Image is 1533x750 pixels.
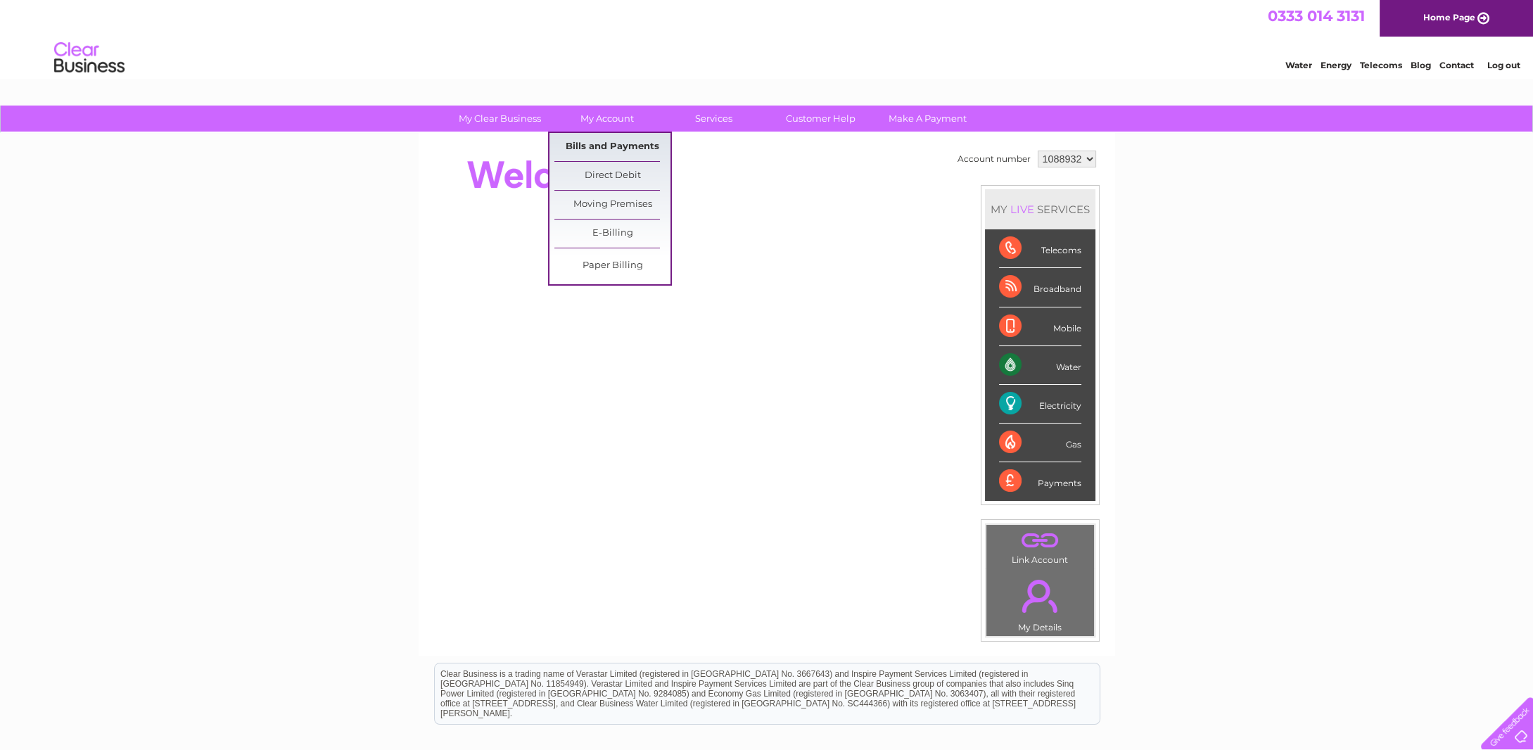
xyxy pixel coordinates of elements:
[999,229,1081,268] div: Telecoms
[554,133,670,161] a: Bills and Payments
[554,252,670,280] a: Paper Billing
[1268,7,1365,25] a: 0333 014 3131
[1360,60,1402,70] a: Telecoms
[999,346,1081,385] div: Water
[999,268,1081,307] div: Broadband
[870,106,986,132] a: Make A Payment
[999,307,1081,346] div: Mobile
[435,8,1100,68] div: Clear Business is a trading name of Verastar Limited (registered in [GEOGRAPHIC_DATA] No. 3667643...
[1007,203,1037,216] div: LIVE
[986,524,1095,568] td: Link Account
[656,106,772,132] a: Services
[1321,60,1351,70] a: Energy
[985,189,1095,229] div: MY SERVICES
[554,162,670,190] a: Direct Debit
[549,106,665,132] a: My Account
[986,568,1095,637] td: My Details
[999,424,1081,462] div: Gas
[999,385,1081,424] div: Electricity
[53,37,125,80] img: logo.png
[990,528,1090,553] a: .
[1439,60,1474,70] a: Contact
[1285,60,1312,70] a: Water
[1411,60,1431,70] a: Blog
[990,571,1090,621] a: .
[1487,60,1520,70] a: Log out
[554,191,670,219] a: Moving Premises
[954,147,1034,171] td: Account number
[442,106,558,132] a: My Clear Business
[763,106,879,132] a: Customer Help
[999,462,1081,500] div: Payments
[554,220,670,248] a: E-Billing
